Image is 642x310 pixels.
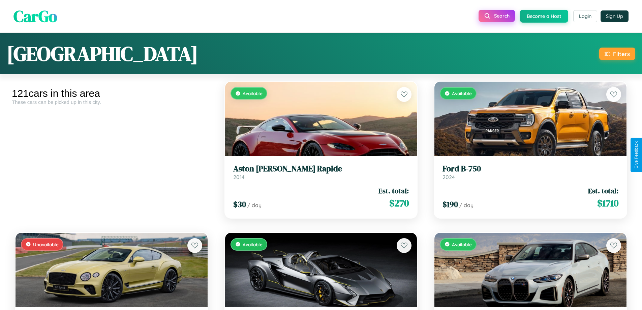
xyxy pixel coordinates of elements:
span: / day [247,202,262,208]
span: $ 270 [389,196,409,210]
div: These cars can be picked up in this city. [12,99,211,105]
button: Login [573,10,597,22]
span: Available [243,242,263,247]
button: Become a Host [520,10,568,23]
span: Unavailable [33,242,59,247]
div: Filters [613,50,630,57]
div: 121 cars in this area [12,88,211,99]
span: $ 30 [233,199,246,210]
span: Est. total: [378,186,409,196]
span: 2024 [442,174,455,180]
span: Est. total: [588,186,618,196]
span: CarGo [13,5,57,27]
span: Available [243,90,263,96]
button: Sign Up [601,10,629,22]
span: Search [494,13,510,19]
button: Filters [599,48,635,60]
div: Give Feedback [634,141,639,169]
span: Available [452,90,472,96]
h3: Ford B-750 [442,164,618,174]
span: 2014 [233,174,245,180]
span: $ 1710 [597,196,618,210]
span: Available [452,242,472,247]
span: $ 190 [442,199,458,210]
a: Ford B-7502024 [442,164,618,180]
h1: [GEOGRAPHIC_DATA] [7,40,198,67]
a: Aston [PERSON_NAME] Rapide2014 [233,164,409,180]
span: / day [459,202,473,208]
h3: Aston [PERSON_NAME] Rapide [233,164,409,174]
button: Search [479,10,515,22]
